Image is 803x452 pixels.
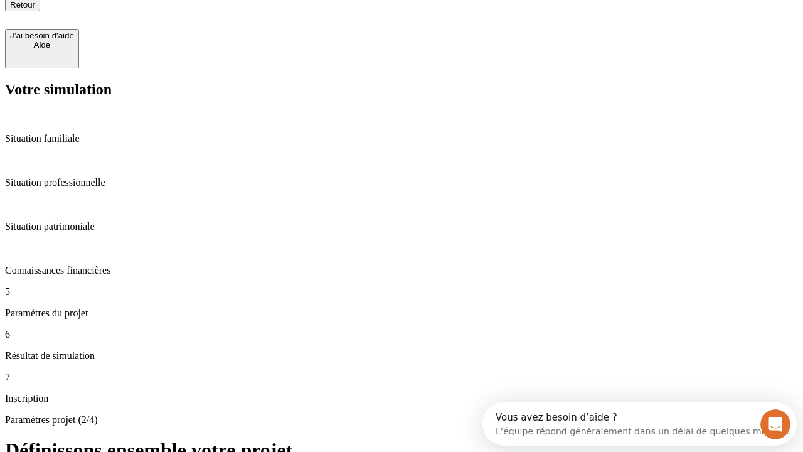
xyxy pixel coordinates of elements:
p: Paramètres du projet [5,308,798,319]
p: Inscription [5,393,798,404]
iframe: Intercom live chat [760,409,790,439]
div: Ouvrir le Messenger Intercom [5,5,346,40]
p: Paramètres projet (2/4) [5,414,798,426]
p: 7 [5,372,798,383]
p: Résultat de simulation [5,350,798,362]
p: Situation familiale [5,133,798,144]
p: Situation patrimoniale [5,221,798,232]
iframe: Intercom live chat discovery launcher [482,402,797,446]
h2: Votre simulation [5,81,798,98]
button: J’ai besoin d'aideAide [5,29,79,68]
p: 6 [5,329,798,340]
div: J’ai besoin d'aide [10,31,74,40]
p: Connaissances financières [5,265,798,276]
p: Situation professionnelle [5,177,798,188]
div: Aide [10,40,74,50]
div: Vous avez besoin d’aide ? [13,11,309,21]
p: 5 [5,286,798,298]
div: L’équipe répond généralement dans un délai de quelques minutes. [13,21,309,34]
